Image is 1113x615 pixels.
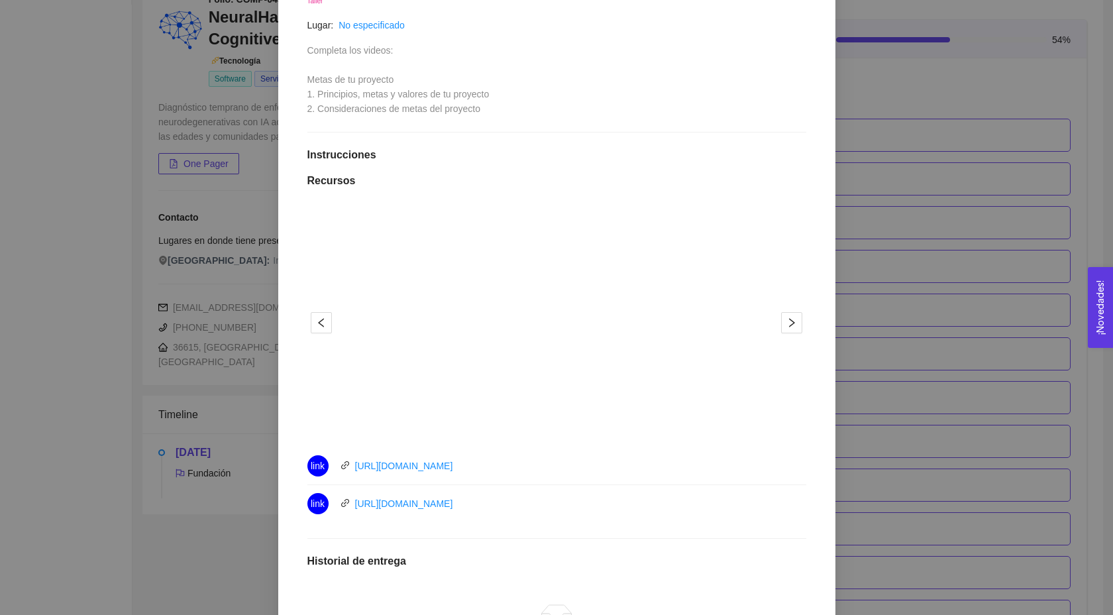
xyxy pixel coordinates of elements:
a: [URL][DOMAIN_NAME] [355,461,453,471]
article: Lugar: [307,18,334,32]
iframe: 07 Raime Metas del Proyecto [344,203,768,442]
button: Open Feedback Widget [1088,267,1113,348]
span: link [311,493,325,514]
h1: Recursos [307,174,806,188]
span: link [341,461,350,470]
h1: Instrucciones [307,148,806,162]
span: Completa los videos: Metas de tu proyecto 1. Principios, metas y valores de tu proyecto 2. Consid... [307,45,490,114]
span: right [782,317,802,328]
button: 2 [561,423,572,425]
span: left [311,317,331,328]
span: link [341,498,350,508]
button: right [781,312,802,333]
button: 1 [541,423,557,425]
span: link [311,455,325,476]
button: left [311,312,332,333]
a: No especificado [339,20,405,30]
a: [URL][DOMAIN_NAME] [355,498,453,509]
h1: Historial de entrega [307,555,806,568]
